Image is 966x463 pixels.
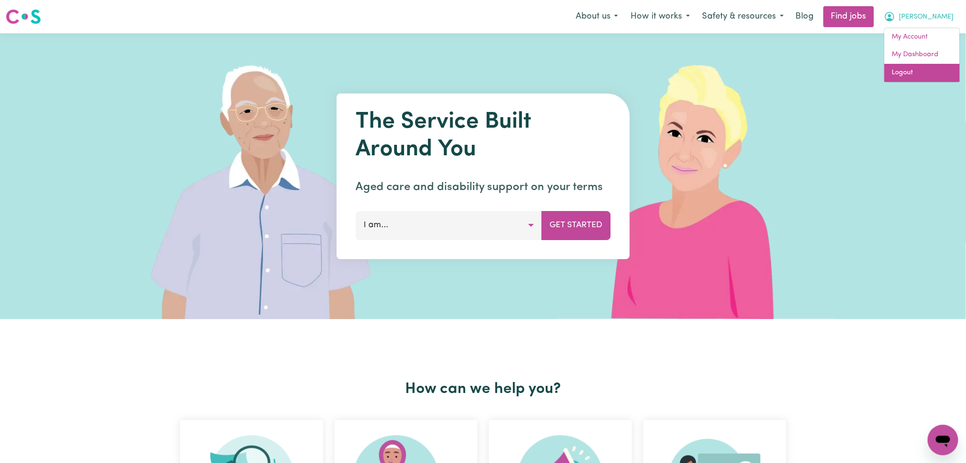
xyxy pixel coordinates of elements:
a: My Account [885,28,960,46]
a: Careseekers logo [6,6,41,28]
p: Aged care and disability support on your terms [356,179,610,196]
span: [PERSON_NAME] [899,12,954,22]
iframe: Button to launch messaging window [928,425,958,455]
button: My Account [878,7,960,27]
button: I am... [356,211,542,240]
button: How it works [624,7,696,27]
h2: How can we help you? [174,380,792,398]
a: Find jobs [824,6,874,27]
div: My Account [884,28,960,82]
button: Get Started [541,211,610,240]
button: Safety & resources [696,7,790,27]
a: My Dashboard [885,46,960,64]
img: Careseekers logo [6,8,41,25]
a: Logout [885,64,960,82]
h1: The Service Built Around You [356,109,610,163]
button: About us [569,7,624,27]
a: Blog [790,6,820,27]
